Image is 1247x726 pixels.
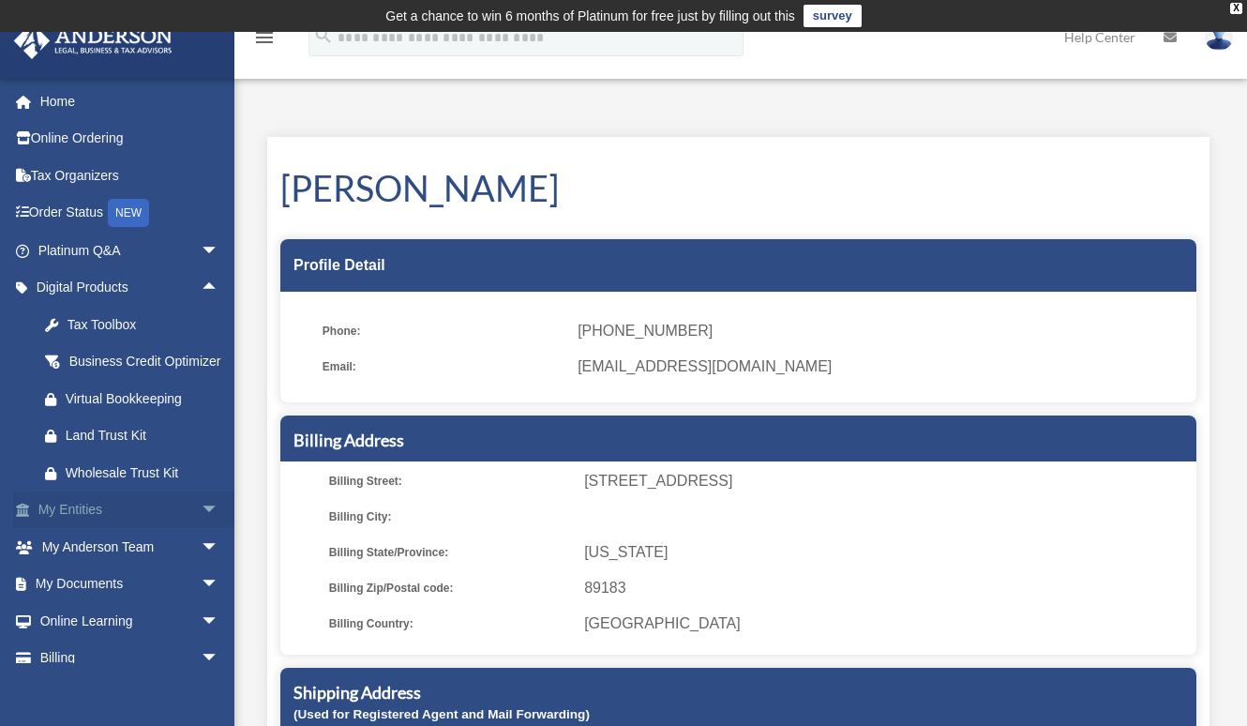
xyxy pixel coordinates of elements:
[13,566,248,603] a: My Documentsarrow_drop_down
[13,157,248,194] a: Tax Organizers
[329,611,571,637] span: Billing Country:
[13,83,248,120] a: Home
[323,354,564,380] span: Email:
[108,199,149,227] div: NEW
[329,468,571,494] span: Billing Street:
[66,424,224,447] div: Land Trust Kit
[13,269,248,307] a: Digital Productsarrow_drop_up
[26,454,248,492] a: Wholesale Trust Kit
[201,528,238,567] span: arrow_drop_down
[201,602,238,641] span: arrow_drop_down
[280,239,1196,292] div: Profile Detail
[26,306,248,343] a: Tax Toolbox
[66,350,224,373] div: Business Credit Optimizer
[323,318,564,344] span: Phone:
[13,120,248,158] a: Online Ordering
[201,232,238,270] span: arrow_drop_down
[201,492,238,530] span: arrow_drop_down
[584,539,1190,566] span: [US_STATE]
[201,566,238,604] span: arrow_drop_down
[66,313,224,337] div: Tax Toolbox
[1205,23,1233,51] img: User Pic
[584,575,1190,601] span: 89183
[66,387,224,411] div: Virtual Bookkeeping
[26,380,248,417] a: Virtual Bookkeeping
[329,504,571,530] span: Billing City:
[13,492,248,529] a: My Entitiesarrow_drop_down
[1230,3,1242,14] div: close
[13,528,248,566] a: My Anderson Teamarrow_drop_down
[201,269,238,308] span: arrow_drop_up
[13,194,248,233] a: Order StatusNEW
[280,163,1196,213] h1: [PERSON_NAME]
[253,33,276,49] a: menu
[329,575,571,601] span: Billing Zip/Postal code:
[293,681,1183,704] h5: Shipping Address
[8,23,178,59] img: Anderson Advisors Platinum Portal
[26,417,248,455] a: Land Trust Kit
[201,640,238,678] span: arrow_drop_down
[385,5,795,27] div: Get a chance to win 6 months of Platinum for free just by filling out this
[13,602,248,640] a: Online Learningarrow_drop_down
[578,354,1183,380] span: [EMAIL_ADDRESS][DOMAIN_NAME]
[66,461,224,485] div: Wholesale Trust Kit
[13,232,248,269] a: Platinum Q&Aarrow_drop_down
[313,25,334,46] i: search
[253,26,276,49] i: menu
[804,5,862,27] a: survey
[293,707,590,721] small: (Used for Registered Agent and Mail Forwarding)
[584,611,1190,637] span: [GEOGRAPHIC_DATA]
[293,429,1183,452] h5: Billing Address
[578,318,1183,344] span: [PHONE_NUMBER]
[26,343,248,381] a: Business Credit Optimizer
[584,468,1190,494] span: [STREET_ADDRESS]
[329,539,571,566] span: Billing State/Province:
[13,640,248,677] a: Billingarrow_drop_down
